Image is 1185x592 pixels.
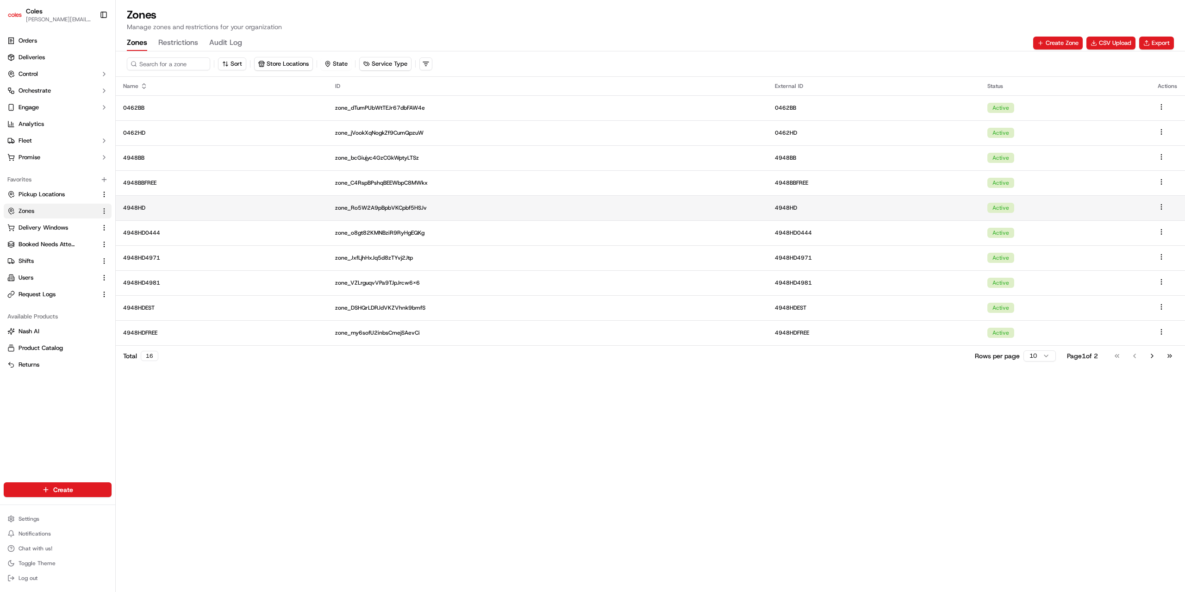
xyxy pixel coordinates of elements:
[4,172,112,187] div: Favorites
[254,57,313,71] button: Store Locations
[26,16,92,23] button: [PERSON_NAME][EMAIL_ADDRESS][PERSON_NAME][PERSON_NAME][DOMAIN_NAME]
[123,154,320,162] p: 4948BB
[31,97,117,105] div: We're available if you need us!
[78,135,86,142] div: 💻
[123,104,320,112] p: 0462BB
[19,207,34,215] span: Zones
[9,37,168,51] p: Welcome 👋
[123,129,320,137] p: 0462HD
[775,329,972,337] p: 4948HDFREE
[9,88,26,105] img: 1736555255976-a54dd68f-1ca7-489b-9aae-adbdc363a1c4
[4,309,112,324] div: Available Products
[4,557,112,570] button: Toggle Theme
[335,279,760,287] p: zone_VZLrguqvVPa9TJpJrcw6x6
[24,59,167,69] input: Got a question? Start typing here...
[335,329,760,337] p: zone_my6sofU2inbsCmejSAevCi
[6,130,75,147] a: 📗Knowledge Base
[4,150,112,165] button: Promise
[19,274,33,282] span: Users
[65,156,112,163] a: Powered byPylon
[775,179,972,187] p: 4948BBFREE
[775,204,972,212] p: 4948HD
[141,351,158,361] div: 16
[775,82,972,90] div: External ID
[335,154,760,162] p: zone_bcGiujyc4GzCGkWptyLTSz
[19,530,51,537] span: Notifications
[987,278,1014,288] div: Active
[775,279,972,287] p: 4948HD4981
[127,57,210,70] input: Search for a zone
[19,560,56,567] span: Toggle Theme
[4,133,112,148] button: Fleet
[335,179,760,187] p: zone_C4RspBPshqBEEWbpC8MWkx
[19,190,65,199] span: Pickup Locations
[7,274,97,282] a: Users
[4,572,112,585] button: Log out
[9,9,28,27] img: Nash
[123,229,320,237] p: 4948HD0444
[987,103,1014,113] div: Active
[127,7,1174,22] h1: Zones
[4,512,112,525] button: Settings
[19,103,39,112] span: Engage
[335,304,760,312] p: zone_DSHQrLDRJdVKZVhnk9bmfS
[31,88,152,97] div: Start new chat
[123,351,158,361] div: Total
[987,253,1014,263] div: Active
[987,128,1014,138] div: Active
[4,83,112,98] button: Orchestrate
[7,257,97,265] a: Shifts
[4,100,112,115] button: Engage
[987,203,1014,213] div: Active
[19,70,38,78] span: Control
[335,229,760,237] p: zone_o8gt82KMNBziR9RyHgEQKg
[4,187,112,202] button: Pickup Locations
[19,37,37,45] span: Orders
[123,82,320,90] div: Name
[123,279,320,287] p: 4948HD4981
[775,104,972,112] p: 0462BB
[92,156,112,163] span: Pylon
[987,153,1014,163] div: Active
[4,270,112,285] button: Users
[987,228,1014,238] div: Active
[4,4,96,26] button: ColesColes[PERSON_NAME][EMAIL_ADDRESS][PERSON_NAME][PERSON_NAME][DOMAIN_NAME]
[255,57,312,70] button: Store Locations
[19,515,39,523] span: Settings
[123,179,320,187] p: 4948BBFREE
[158,35,198,51] button: Restrictions
[4,287,112,302] button: Request Logs
[4,324,112,339] button: Nash AI
[7,344,108,352] a: Product Catalog
[335,82,760,90] div: ID
[775,129,972,137] p: 0462HD
[19,53,45,62] span: Deliveries
[4,33,112,48] a: Orders
[19,257,34,265] span: Shifts
[123,254,320,262] p: 4948HD4971
[4,204,112,218] button: Zones
[19,344,63,352] span: Product Catalog
[1086,37,1135,50] button: CSV Upload
[19,290,56,299] span: Request Logs
[123,204,320,212] p: 4948HD
[7,327,108,336] a: Nash AI
[157,91,168,102] button: Start new chat
[321,57,351,70] button: State
[775,154,972,162] p: 4948BB
[7,7,22,22] img: Coles
[360,57,411,70] button: Service Type
[987,328,1014,338] div: Active
[1033,37,1083,50] button: Create Zone
[19,134,71,143] span: Knowledge Base
[19,87,51,95] span: Orchestrate
[9,135,17,142] div: 📗
[4,67,112,81] button: Control
[775,254,972,262] p: 4948HD4971
[775,229,972,237] p: 4948HD0444
[127,35,147,51] button: Zones
[7,190,97,199] a: Pickup Locations
[4,50,112,65] a: Deliveries
[335,254,760,262] p: zone_JxfLjhHxJq5d8zTYvj2Jtp
[218,57,246,70] button: Sort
